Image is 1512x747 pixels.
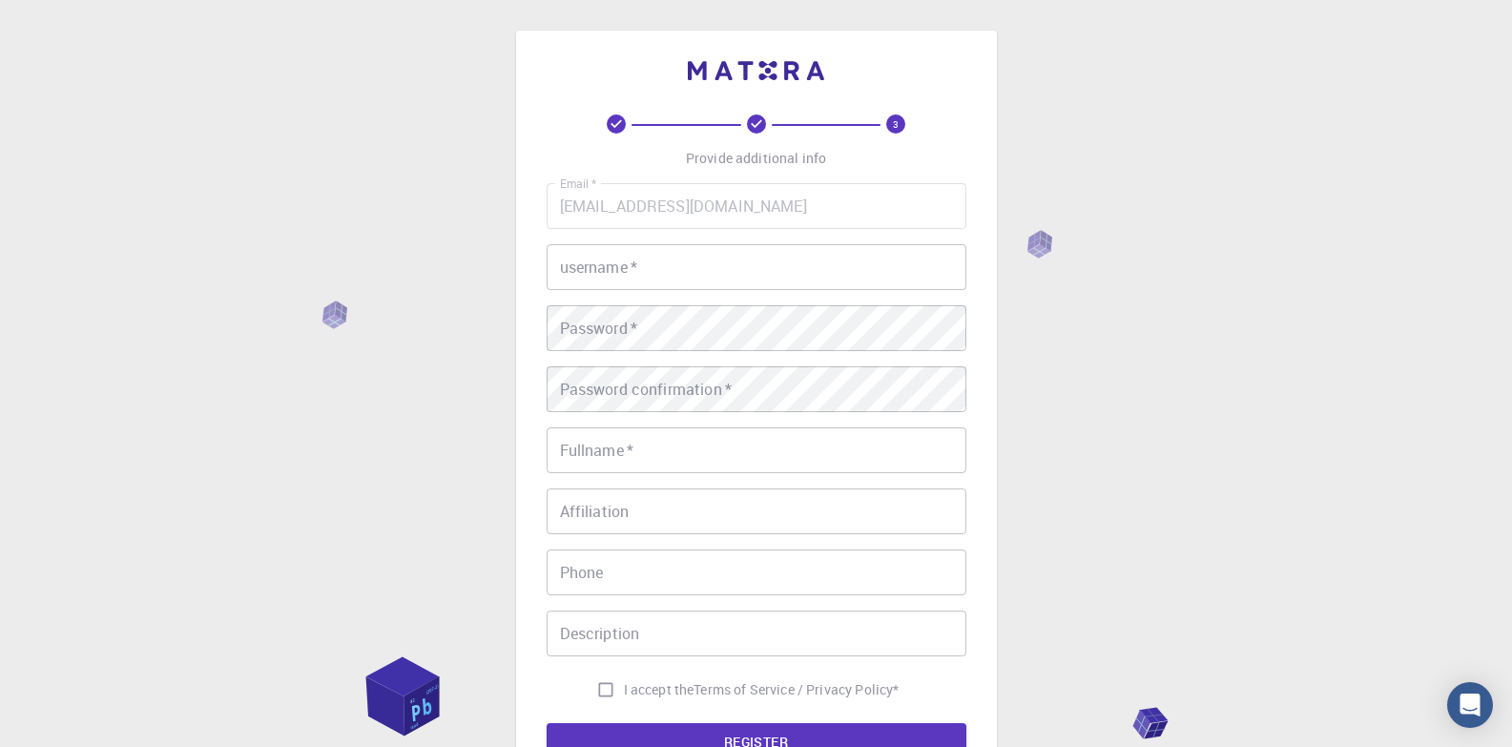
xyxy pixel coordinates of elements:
p: Provide additional info [686,149,826,168]
p: Terms of Service / Privacy Policy * [694,680,899,699]
a: Terms of Service / Privacy Policy* [694,680,899,699]
text: 3 [893,117,899,131]
label: Email [560,176,596,192]
div: Open Intercom Messenger [1447,682,1493,728]
span: I accept the [624,680,694,699]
